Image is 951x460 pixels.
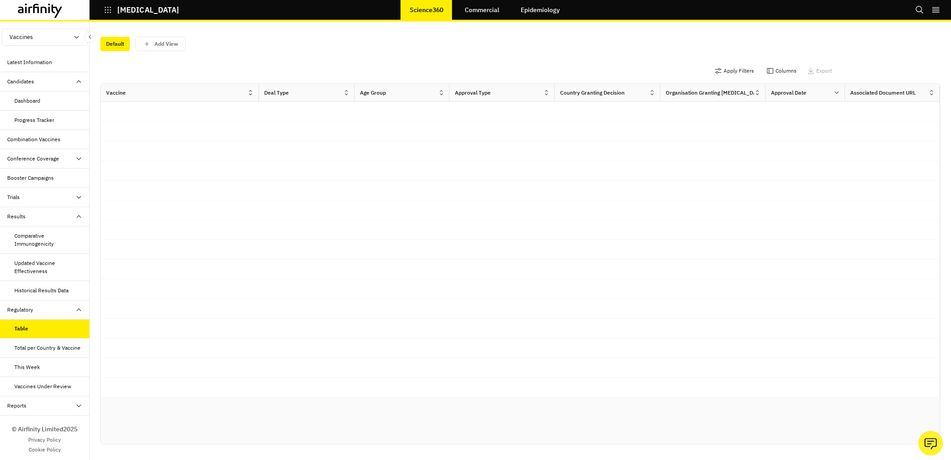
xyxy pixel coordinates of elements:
div: Vaccines Under Review [14,382,71,391]
div: Approval Type [455,89,491,97]
div: This Week [14,363,40,371]
div: Reports [7,402,26,410]
button: Close Sidebar [84,31,96,43]
a: Privacy Policy [28,436,61,444]
p: Export [816,68,832,74]
p: © Airfinity Limited 2025 [12,425,77,434]
div: Updated Vaccine Effectiveness [14,259,82,275]
div: Results [7,213,26,221]
a: Cookie Policy [29,446,61,454]
div: Regulatory [7,306,33,314]
div: Comparative Immunogenicity [14,232,82,248]
div: Conference Coverage [7,155,59,163]
button: Vaccines [2,29,88,46]
div: Associated Document URL [850,89,916,97]
p: [MEDICAL_DATA] [117,6,179,14]
div: Progress Tracker [14,116,54,124]
div: Historical Results Data [14,286,69,295]
div: Deal Type [264,89,289,97]
div: Dashboard [14,97,40,105]
div: Total per Country & Vaccine [14,344,81,352]
button: Export [807,64,832,78]
div: Table [14,325,28,333]
div: Age Group [360,89,386,97]
div: Country Granting Decision [560,89,625,97]
button: [MEDICAL_DATA] [104,2,179,17]
button: Columns [767,64,797,78]
div: Latest Information [7,58,52,66]
button: Search [915,2,924,17]
button: save changes [135,37,186,51]
div: Booster Campaigns [7,174,54,182]
div: Approval Date [771,89,806,97]
div: Combination Vaccines [7,135,60,143]
div: Vaccine [106,89,126,97]
div: Default [100,37,130,51]
p: Science360 [410,6,443,13]
button: Apply Filters [715,64,754,78]
div: Trials [7,193,20,201]
div: Organisation Granting [MEDICAL_DATA] Vaccine Approval [666,89,754,97]
button: Ask our analysts [918,431,943,456]
p: Add View [154,41,178,47]
div: Candidates [7,78,34,86]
